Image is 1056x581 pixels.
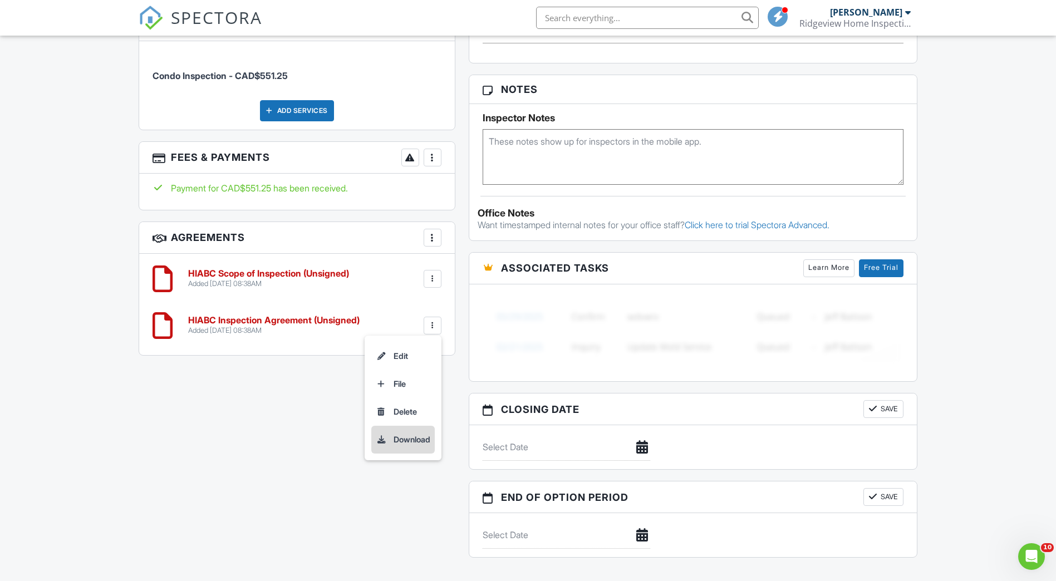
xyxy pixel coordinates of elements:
[536,7,759,29] input: Search everything...
[685,219,829,230] a: Click here to trial Spectora Advanced.
[483,434,650,461] input: Select Date
[153,182,441,194] div: Payment for CAD$551.25 has been received.
[139,6,163,30] img: The Best Home Inspection Software - Spectora
[260,100,334,121] div: Add Services
[153,50,441,91] li: Service: Condo Inspection
[171,6,262,29] span: SPECTORA
[469,75,917,104] h3: Notes
[139,15,262,38] a: SPECTORA
[483,293,904,371] img: blurred-tasks-251b60f19c3f713f9215ee2a18cbf2105fc2d72fcd585247cf5e9ec0c957c1dd.png
[1041,543,1054,552] span: 10
[371,426,435,454] a: Download
[188,316,360,335] a: HIABC Inspection Agreement (Unsigned) Added [DATE] 08:38AM
[371,398,435,426] a: Delete
[139,222,455,254] h3: Agreements
[863,400,903,418] button: Save
[371,370,435,398] a: File
[483,112,904,124] h5: Inspector Notes
[188,269,349,288] a: HIABC Scope of Inspection (Unsigned) Added [DATE] 08:38AM
[830,7,902,18] div: [PERSON_NAME]
[188,316,360,326] h6: HIABC Inspection Agreement (Unsigned)
[859,259,903,277] a: Free Trial
[501,402,579,417] span: Closing date
[501,260,609,275] span: Associated Tasks
[153,70,288,81] span: Condo Inspection - CAD$551.25
[799,18,911,29] div: Ridgeview Home Inspections Ltd.
[188,279,349,288] div: Added [DATE] 08:38AM
[188,269,349,279] h6: HIABC Scope of Inspection (Unsigned)
[371,342,435,370] a: Edit
[483,521,650,549] input: Select Date
[188,326,360,335] div: Added [DATE] 08:38AM
[863,488,903,506] button: Save
[501,490,628,505] span: End of Option Period
[478,219,909,231] p: Want timestamped internal notes for your office staff?
[478,208,909,219] div: Office Notes
[803,259,854,277] a: Learn More
[1018,543,1045,570] iframe: Intercom live chat
[139,142,455,174] h3: Fees & Payments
